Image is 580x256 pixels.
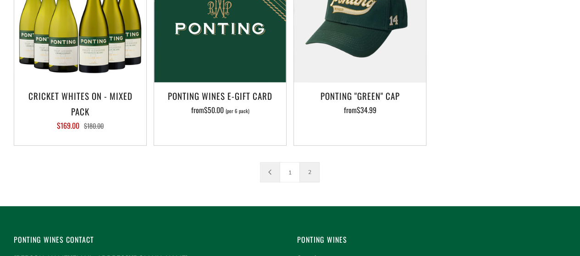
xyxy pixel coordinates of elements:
span: $50.00 [204,104,224,115]
h4: Ponting Wines Contact [14,234,283,246]
span: 2 [299,162,320,182]
span: $180.00 [84,121,104,131]
span: from [191,104,249,115]
a: 1 [280,163,299,182]
span: $169.00 [57,120,79,131]
span: $34.99 [357,104,376,115]
a: Ponting Wines e-Gift Card from$50.00 (per 6 pack) [154,88,286,134]
a: CRICKET WHITES ON - MIXED PACK $169.00 $180.00 [14,88,146,134]
h4: Ponting Wines [297,234,567,246]
span: (per 6 pack) [226,109,249,114]
h3: Ponting Wines e-Gift Card [159,88,282,103]
a: Ponting "Green" Cap from$34.99 [294,88,426,134]
h3: Ponting "Green" Cap [298,88,421,103]
span: from [344,104,376,115]
h3: CRICKET WHITES ON - MIXED PACK [19,88,142,119]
